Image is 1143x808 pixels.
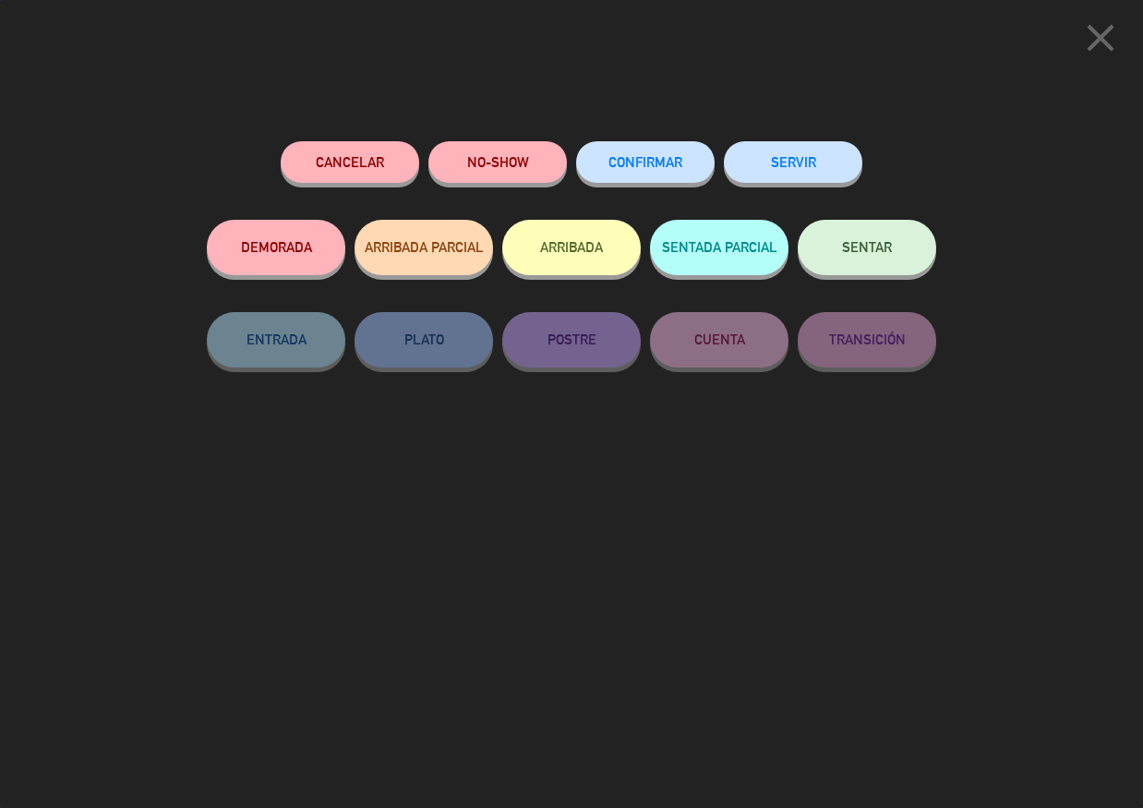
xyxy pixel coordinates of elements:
[576,141,715,183] button: CONFIRMAR
[798,220,936,275] button: SENTAR
[355,312,493,368] button: PLATO
[842,239,892,255] span: SENTAR
[365,239,484,255] span: ARRIBADA PARCIAL
[281,141,419,183] button: Cancelar
[1077,15,1124,61] i: close
[798,312,936,368] button: TRANSICIÓN
[502,220,641,275] button: ARRIBADA
[502,312,641,368] button: POSTRE
[650,220,788,275] button: SENTADA PARCIAL
[428,141,567,183] button: NO-SHOW
[724,141,862,183] button: SERVIR
[650,312,788,368] button: CUENTA
[207,312,345,368] button: ENTRADA
[355,220,493,275] button: ARRIBADA PARCIAL
[1072,14,1129,68] button: close
[608,154,682,170] span: CONFIRMAR
[207,220,345,275] button: DEMORADA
